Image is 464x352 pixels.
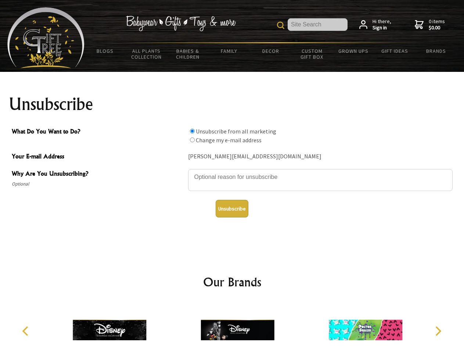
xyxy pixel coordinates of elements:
[291,43,333,65] a: Custom Gift Box
[167,43,209,65] a: Babies & Children
[430,323,446,339] button: Next
[196,136,262,144] label: Change my e-mail address
[288,18,348,31] input: Site Search
[416,43,457,59] a: Brands
[415,18,445,31] a: 0 items$0.00
[190,137,195,142] input: What Do You Want to Do?
[373,25,391,31] strong: Sign in
[188,151,453,162] div: [PERSON_NAME][EMAIL_ADDRESS][DOMAIN_NAME]
[190,129,195,133] input: What Do You Want to Do?
[277,22,284,29] img: product search
[374,43,416,59] a: Gift Ideas
[12,152,184,162] span: Your E-mail Address
[216,200,248,217] button: Unsubscribe
[209,43,250,59] a: Family
[250,43,291,59] a: Decor
[9,95,456,113] h1: Unsubscribe
[7,7,84,68] img: Babyware - Gifts - Toys and more...
[126,16,236,31] img: Babywear - Gifts - Toys & more
[196,128,276,135] label: Unsubscribe from all marketing
[12,180,184,188] span: Optional
[429,18,445,31] span: 0 items
[126,43,168,65] a: All Plants Collection
[373,18,391,31] span: Hi there,
[12,127,184,137] span: What Do You Want to Do?
[84,43,126,59] a: BLOGS
[332,43,374,59] a: Grown Ups
[18,323,35,339] button: Previous
[12,169,184,180] span: Why Are You Unsubscribing?
[359,18,391,31] a: Hi there,Sign in
[15,273,450,291] h2: Our Brands
[188,169,453,191] textarea: Why Are You Unsubscribing?
[429,25,445,31] strong: $0.00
